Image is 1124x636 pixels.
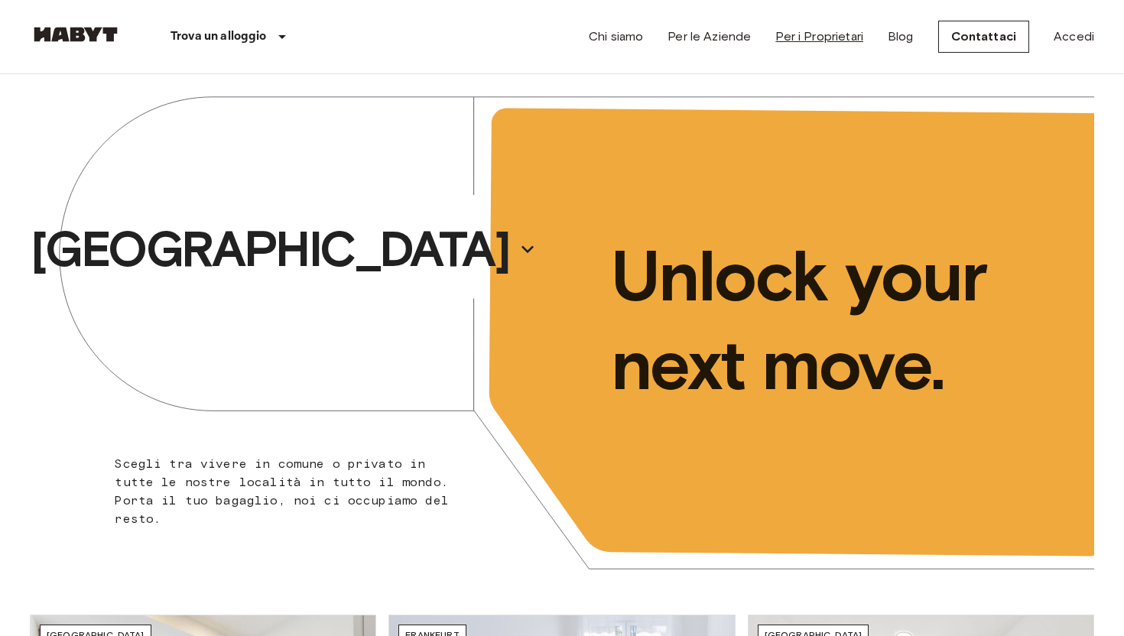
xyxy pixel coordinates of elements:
[1054,28,1094,46] a: Accedi
[611,232,1070,409] p: Unlock your next move.
[115,455,466,528] p: Scegli tra vivere in comune o privato in tutte le nostre località in tutto il mondo. Porta il tuo...
[171,28,267,46] p: Trova un alloggio
[30,27,122,42] img: Habyt
[775,28,863,46] a: Per i Proprietari
[888,28,914,46] a: Blog
[24,214,543,284] button: [GEOGRAPHIC_DATA]
[668,28,751,46] a: Per le Aziende
[589,28,643,46] a: Chi siamo
[938,21,1030,53] a: Contattaci
[31,219,509,280] p: [GEOGRAPHIC_DATA]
